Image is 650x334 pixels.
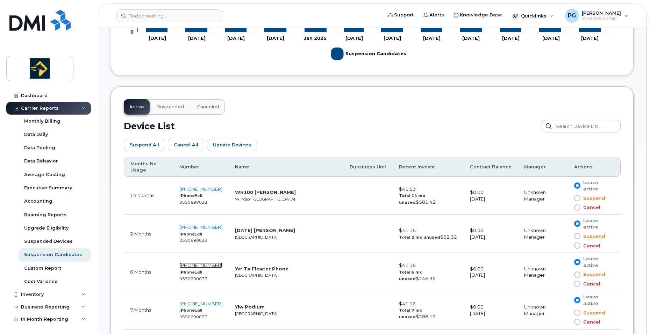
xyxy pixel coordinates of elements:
tspan: [DATE] [384,35,401,41]
span: Leave active [580,255,612,268]
td: 7 Months [124,291,173,329]
small: [GEOGRAPHIC_DATA] [235,273,278,278]
g: Suspension Candidates [331,45,406,63]
span: Canceled [197,104,219,110]
strong: iPhone [179,232,195,237]
a: [PHONE_NUMBER] [179,186,222,192]
div: [DATE] [470,196,512,202]
tspan: [DATE] [542,35,560,41]
span: Cancel [580,319,600,325]
a: [PHONE_NUMBER] [179,224,222,230]
input: Find something... [116,9,222,22]
td: 14 Months [124,177,173,215]
a: [PHONE_NUMBER] [179,301,222,306]
td: $41.16 $288.12 [393,291,464,329]
span: Quicklinks [521,13,547,19]
tspan: [DATE] [581,35,599,41]
th: Recent Invoice [393,158,464,177]
span: [PERSON_NAME] [582,10,621,16]
td: $0.00 [464,215,518,253]
span: Cancel [580,204,600,211]
span: Suspend [580,310,605,316]
span: Suspend All [130,141,159,148]
button: Update Devices [207,139,257,151]
span: Leave active [580,293,612,306]
strong: iPhone [179,193,195,198]
strong: [DATE] [PERSON_NAME] [235,227,295,233]
th: Actions [568,158,621,177]
span: Suspend [580,271,605,278]
td: 2 Months [124,215,173,253]
tspan: 0 [130,29,134,35]
tspan: [DATE] [462,35,480,41]
td: $41.16 $82.32 [393,215,464,253]
th: Name [229,158,343,177]
div: Patrick Guevara [560,9,633,23]
g: Legend [331,45,406,63]
button: Cancel All [168,139,204,151]
th: Number [173,158,229,177]
span: Suspend [580,233,605,240]
h2: Device List [124,121,175,131]
strong: Total 6 mo unused [399,270,422,281]
span: Wireless Admin [582,16,621,21]
td: Unknown Manager [518,291,568,329]
span: Alerts [429,12,444,19]
td: Unknown Manager [518,215,568,253]
span: Knowledge Base [460,12,502,19]
tspan: [DATE] [502,35,520,41]
small: Bell 0550690033 [179,308,207,319]
td: 6 Months [124,253,173,291]
td: Unknown Manager [518,177,568,215]
span: Leave active [580,217,612,230]
a: Knowledge Base [449,8,507,22]
small: [GEOGRAPHIC_DATA] [235,235,278,240]
span: Suspend [580,195,605,202]
small: [GEOGRAPHIC_DATA] [235,311,278,316]
tspan: Jan 2025 [304,35,327,41]
td: $41.53 $581.42 [393,177,464,215]
span: Cancel [580,281,600,287]
small: Bell 0550690033 [179,270,207,281]
strong: Total 7 mo unused [399,308,422,319]
div: [DATE] [470,310,512,317]
button: Suspend All [124,139,165,151]
input: Search Device List... [542,120,621,132]
a: Support [383,8,419,22]
a: [PHONE_NUMBER] [179,262,222,268]
tspan: [DATE] [423,35,441,41]
td: $0.00 [464,291,518,329]
strong: iPhone [179,270,195,275]
tspan: [DATE] [267,35,284,41]
tspan: [DATE] [149,35,166,41]
th: Contract Balance [464,158,518,177]
strong: iPhone [179,308,195,313]
tspan: [DATE] [227,35,245,41]
span: Suspended [157,104,184,110]
strong: Yvr Ta Floater Phone [235,266,288,271]
span: Support [394,12,414,19]
span: Cancel All [174,141,198,148]
strong: WR100 [PERSON_NAME] [235,189,296,195]
td: $0.00 [464,253,518,291]
span: Leave active [580,179,612,192]
th: Manager [518,158,568,177]
a: Alerts [419,8,449,22]
strong: Ylw Podium [235,304,265,310]
tspan: [DATE] [345,35,363,41]
th: Months No Usage [124,158,173,177]
span: PG [568,12,576,20]
td: $0.00 [464,177,518,215]
strong: Total 14 mo unused [399,193,425,205]
span: Cancel [580,242,600,249]
div: Quicklinks [508,9,559,23]
td: $41.16 $246.96 [393,253,464,291]
strong: Total 2 mo unused [399,235,440,240]
th: Bussiness Unit [343,158,393,177]
tspan: [DATE] [188,35,206,41]
span: Update Devices [213,141,251,148]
